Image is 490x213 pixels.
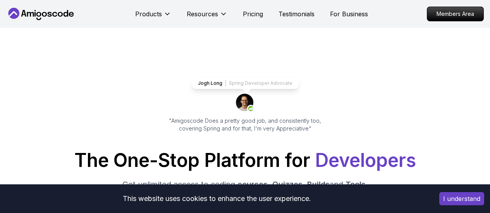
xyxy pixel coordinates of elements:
[237,180,268,189] span: courses
[6,151,484,170] h1: The One-Stop Platform for
[135,9,162,19] p: Products
[243,9,263,19] a: Pricing
[115,179,375,201] p: Get unlimited access to coding , , and . Start your journey or level up your career with Amigosco...
[198,80,222,86] p: Jogh Long
[307,180,330,189] span: Builds
[158,117,332,132] p: "Amigoscode Does a pretty good job, and consistently too, covering Spring and for that, I'm very ...
[427,7,483,21] p: Members Area
[315,149,416,172] span: Developers
[427,7,484,21] a: Members Area
[229,80,292,86] p: Spring Developer Advocate
[272,180,303,189] span: Quizzes
[135,9,171,25] button: Products
[330,9,368,19] a: For Business
[279,9,315,19] a: Testimonials
[187,9,227,25] button: Resources
[439,192,484,205] button: Accept cookies
[187,9,218,19] p: Resources
[346,180,366,189] span: Tools
[236,94,254,112] img: josh long
[6,190,428,207] div: This website uses cookies to enhance the user experience.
